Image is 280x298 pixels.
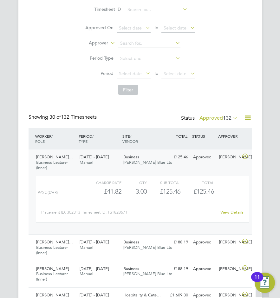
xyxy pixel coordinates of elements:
div: [PERSON_NAME] [217,152,243,162]
span: Manual [80,245,93,250]
div: [PERSON_NAME] [217,237,243,248]
span: Select date [119,71,142,76]
div: Timesheet ID: TS1828671 [82,207,220,217]
div: Charge rate [88,179,121,186]
span: Select date [164,25,186,31]
div: Approved [191,237,217,248]
input: Select one [118,54,180,63]
span: TOTAL [176,134,187,139]
div: SITE [121,130,165,147]
div: Approved [191,152,217,162]
span: To [152,23,160,32]
span: Business [123,154,139,160]
span: TYPE [79,139,88,144]
span: Business [123,266,139,271]
span: Manual [80,160,93,165]
div: Placement ID: 302313 [41,207,82,217]
input: Search for... [118,39,180,48]
span: [DATE] - [DATE] [80,154,109,160]
div: PERIOD [77,130,121,147]
span: ROLE [35,139,45,144]
span: Business [123,239,139,245]
div: £41.82 [88,186,121,197]
label: Approved On [85,25,114,30]
span: / [130,134,131,139]
div: Approved [191,264,217,274]
div: Total [180,179,214,186]
span: 132 Timesheets [49,114,97,120]
span: [DATE] - [DATE] [80,292,109,298]
div: WORKER [34,130,77,147]
a: View Details [220,209,244,215]
span: [PERSON_NAME] Blue Ltd [123,160,173,165]
span: [PERSON_NAME]… [36,239,73,245]
div: QTY [121,179,147,186]
label: Approver [80,40,108,46]
span: 132 [223,115,231,121]
div: Showing [29,114,98,121]
input: Search for... [125,5,188,14]
span: [DATE] - [DATE] [80,239,109,245]
button: Filter [118,85,138,95]
div: £125.46 [164,152,191,162]
div: STATUS [191,130,217,142]
label: Timesheet ID [92,6,121,12]
span: Manual [80,271,93,276]
span: Hospitality & Cate… [123,292,161,298]
button: Open Resource Center, 11 new notifications [255,273,275,293]
span: Business Lecturer (Inner) [36,271,68,282]
label: Period Type [85,55,114,61]
span: [PERSON_NAME] Blue Ltd [123,271,173,276]
div: 11 [254,277,260,285]
label: Approved [199,115,238,121]
div: £125.46 [147,186,180,197]
span: [PERSON_NAME]… [36,266,73,271]
span: / [92,134,94,139]
span: Business Lecturer (Inner) [36,160,68,170]
span: [PERSON_NAME] Blue Ltd [123,245,173,250]
span: Select date [119,25,142,31]
span: Business Lecturer (Inner) [36,245,68,255]
span: [PERSON_NAME]… [36,154,73,160]
span: Select date [164,71,186,76]
div: Status [181,114,239,123]
div: £188.19 [164,237,191,248]
label: Period [85,70,114,76]
div: Sub Total [147,179,180,186]
span: [PERSON_NAME] [36,292,69,298]
span: / [51,134,53,139]
span: To [152,69,160,77]
span: 30 of [49,114,61,120]
div: APPROVER [217,130,243,142]
span: [DATE] - [DATE] [80,266,109,271]
div: 3.00 [121,186,147,197]
div: £188.19 [164,264,191,274]
span: VENDOR [122,139,138,144]
div: [PERSON_NAME] [217,264,243,274]
span: £125.46 [193,188,214,195]
span: PAYE (£/HR) [38,190,58,195]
